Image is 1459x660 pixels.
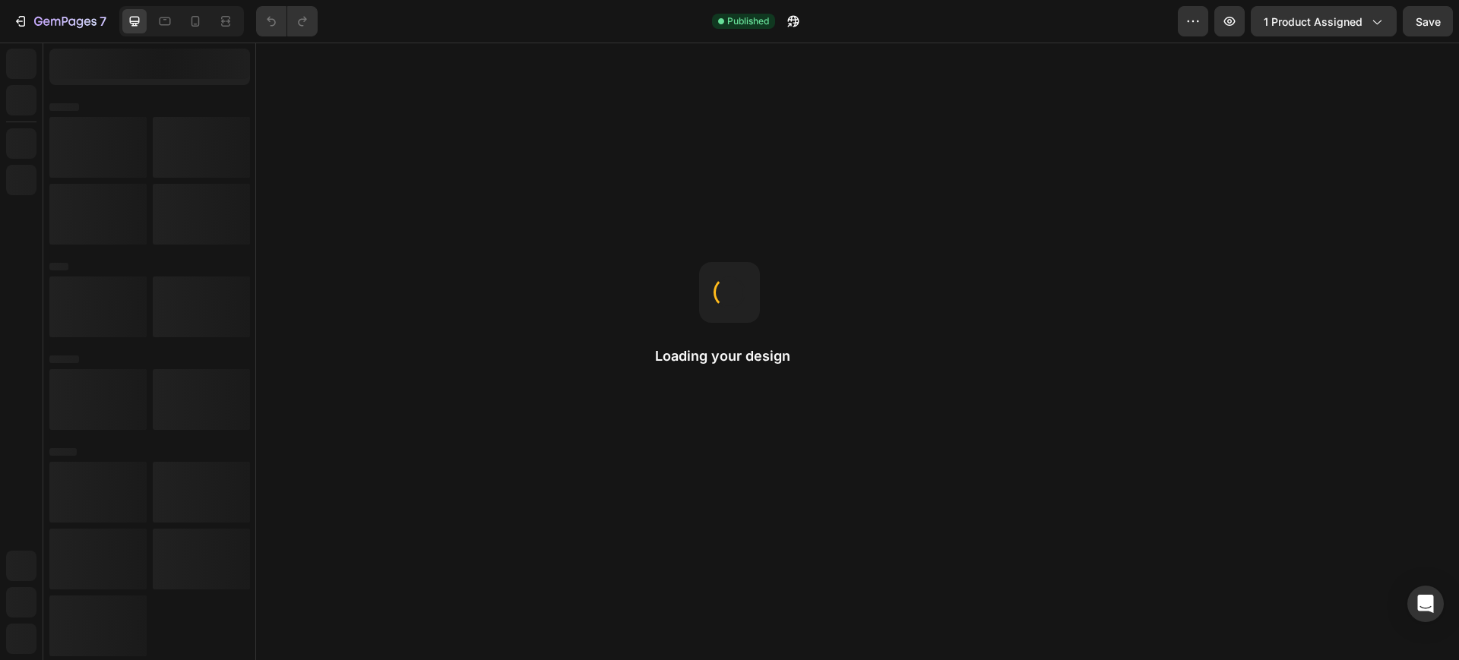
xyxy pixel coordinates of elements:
[1407,586,1444,622] div: Open Intercom Messenger
[6,6,113,36] button: 7
[100,12,106,30] p: 7
[256,6,318,36] div: Undo/Redo
[1416,15,1441,28] span: Save
[1403,6,1453,36] button: Save
[655,347,804,365] h2: Loading your design
[727,14,769,28] span: Published
[1251,6,1397,36] button: 1 product assigned
[1264,14,1362,30] span: 1 product assigned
